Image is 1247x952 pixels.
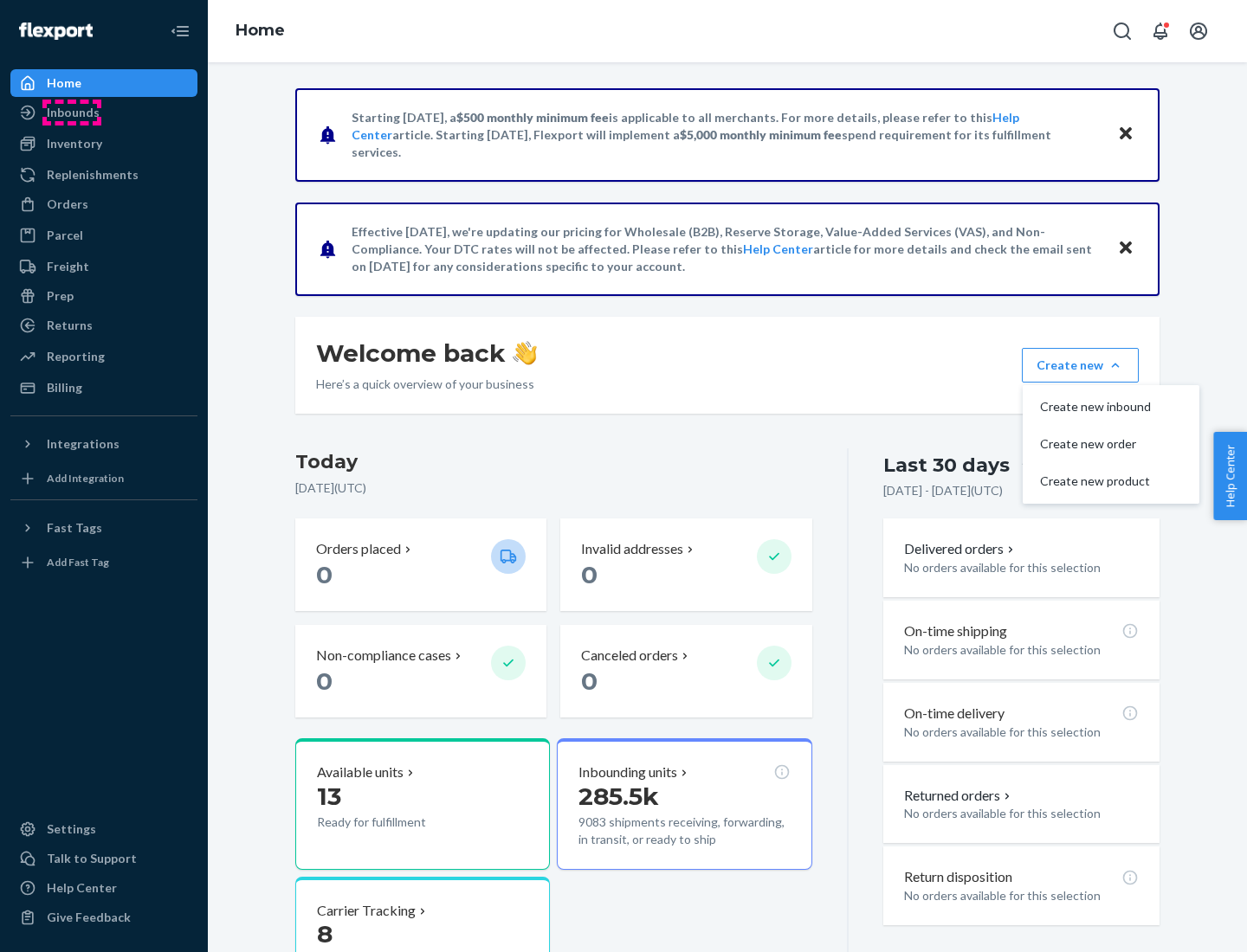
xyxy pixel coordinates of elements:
[295,518,546,611] button: Orders placed 0
[904,805,1139,822] p: No orders available for this selection
[10,69,197,97] a: Home
[47,348,105,365] div: Reporting
[352,223,1101,275] p: Effective [DATE], we're updating our pricing for Wholesale (B2B), Reserve Storage, Value-Added Se...
[10,161,197,189] a: Replenishments
[456,110,609,125] span: $500 monthly minimum fee
[47,227,83,244] div: Parcel
[560,518,811,611] button: Invalid addresses 0
[295,448,812,476] h3: Today
[10,312,197,339] a: Returns
[10,190,197,218] a: Orders
[316,539,401,559] p: Orders placed
[578,782,659,811] span: 285.5k
[47,104,100,121] div: Inbounds
[1026,389,1196,426] button: Create new inbound
[883,452,1010,479] div: Last 30 days
[1040,475,1151,487] span: Create new product
[904,621,1007,641] p: On-time shipping
[10,465,197,492] a: Add Integration
[904,867,1012,887] p: Return disposition
[47,166,139,183] div: Replenishments
[47,471,124,486] div: Add Integration
[47,74,81,92] div: Home
[47,850,137,867] div: Talk to Support
[10,222,197,249] a: Parcel
[883,482,1003,499] p: [DATE] - [DATE] ( UTC )
[295,625,546,717] button: Non-compliance cases 0
[317,901,416,921] p: Carrier Tracking
[1026,426,1196,463] button: Create new order
[581,539,683,559] p: Invalid addresses
[47,379,82,396] div: Billing
[163,14,197,48] button: Close Navigation
[10,430,197,458] button: Integrations
[557,738,811,870] button: Inbounding units285.5k9083 shipments receiving, forwarding, in transit, or ready to ship
[316,560,333,589] span: 0
[560,625,811,717] button: Canceled orders 0
[317,814,477,831] p: Ready for fulfillment
[904,786,1014,806] button: Returned orders
[1040,401,1151,413] span: Create new inbound
[10,874,197,902] a: Help Center
[10,514,197,542] button: Fast Tags
[47,135,102,152] div: Inventory
[47,435,120,453] div: Integrations
[904,887,1139,904] p: No orders available for this selection
[316,338,537,369] h1: Welcome back
[1115,122,1137,147] button: Close
[1115,236,1137,261] button: Close
[1213,432,1247,520] button: Help Center
[743,241,813,256] a: Help Center
[10,343,197,370] a: Reporting
[1026,463,1196,500] button: Create new product
[47,258,89,275] div: Freight
[47,879,117,897] div: Help Center
[680,127,842,142] span: $5,000 monthly minimum fee
[10,815,197,843] a: Settings
[317,919,333,949] span: 8
[10,99,197,126] a: Inbounds
[295,738,550,870] button: Available units13Ready for fulfillment
[47,519,102,537] div: Fast Tags
[317,762,404,782] p: Available units
[10,130,197,158] a: Inventory
[295,479,812,497] p: [DATE] ( UTC )
[10,904,197,931] button: Give Feedback
[904,704,1005,724] p: On-time delivery
[904,641,1139,659] p: No orders available for this selection
[513,341,537,365] img: hand-wave emoji
[236,21,285,40] a: Home
[578,814,790,848] p: 9083 shipments receiving, forwarding, in transit, or ready to ship
[10,549,197,576] a: Add Fast Tag
[581,646,678,666] p: Canceled orders
[10,374,197,402] a: Billing
[1105,14,1140,48] button: Open Search Box
[904,539,1018,559] button: Delivered orders
[581,666,598,696] span: 0
[47,820,96,838] div: Settings
[47,317,93,334] div: Returns
[316,666,333,696] span: 0
[47,287,74,305] div: Prep
[1022,348,1139,383] button: Create newCreate new inboundCreate new orderCreate new product
[10,845,197,872] a: Talk to Support
[316,376,537,393] p: Here’s a quick overview of your business
[19,23,93,40] img: Flexport logo
[47,909,131,926] div: Give Feedback
[904,724,1139,741] p: No orders available for this selection
[10,282,197,310] a: Prep
[10,253,197,280] a: Freight
[352,109,1101,161] p: Starting [DATE], a is applicable to all merchants. For more details, please refer to this article...
[581,560,598,589] span: 0
[1143,14,1178,48] button: Open notifications
[222,6,299,56] ol: breadcrumbs
[316,646,451,666] p: Non-compliance cases
[317,782,341,811] span: 13
[904,559,1139,576] p: No orders available for this selection
[1040,438,1151,450] span: Create new order
[1181,14,1216,48] button: Open account menu
[578,762,677,782] p: Inbounding units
